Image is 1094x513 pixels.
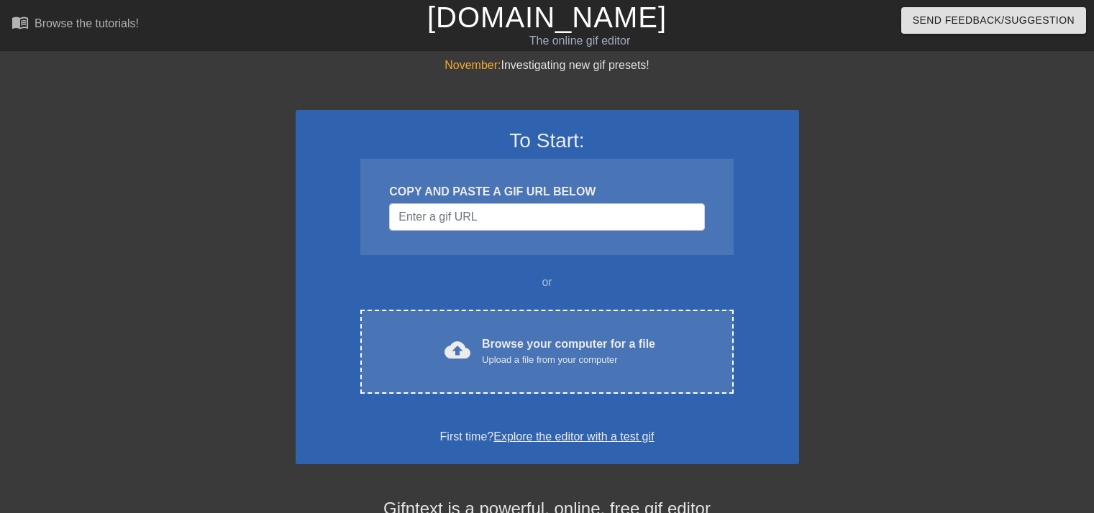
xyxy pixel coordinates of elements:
[333,274,762,291] div: or
[482,336,655,367] div: Browse your computer for a file
[389,203,704,231] input: Username
[314,428,780,445] div: First time?
[445,59,501,71] span: November:
[12,14,29,31] span: menu_book
[901,7,1086,34] button: Send Feedback/Suggestion
[12,14,139,36] a: Browse the tutorials!
[389,183,704,200] div: COPY AND PASTE A GIF URL BELOW
[913,11,1075,29] span: Send Feedback/Suggestion
[445,337,470,363] span: cloud_upload
[314,129,780,153] h3: To Start:
[427,1,667,33] a: [DOMAIN_NAME]
[296,57,799,74] div: Investigating new gif presets!
[372,32,788,50] div: The online gif editor
[493,430,654,443] a: Explore the editor with a test gif
[482,353,655,367] div: Upload a file from your computer
[35,17,139,29] div: Browse the tutorials!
